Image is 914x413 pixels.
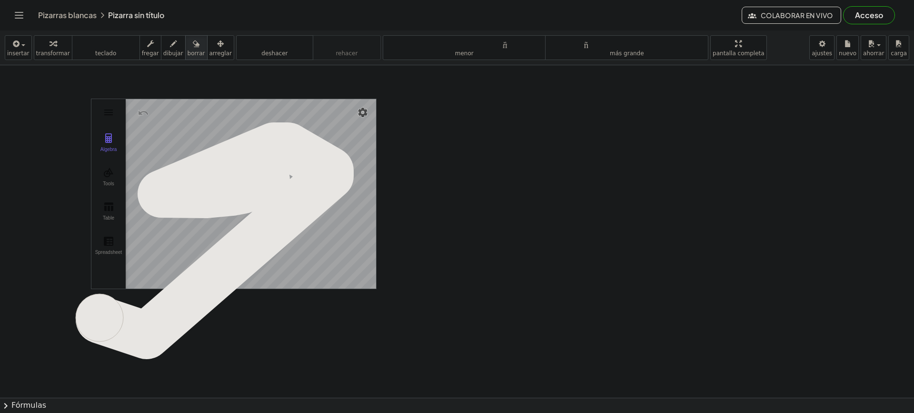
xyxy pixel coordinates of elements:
[188,50,205,57] font: borrar
[843,6,895,24] button: Acceso
[861,35,886,60] button: ahorrar
[261,50,288,57] font: deshacer
[891,50,907,57] font: carga
[610,50,644,57] font: más grande
[11,8,27,23] button: Cambiar navegación
[34,35,72,60] button: transformar
[710,35,767,60] button: pantalla completa
[11,401,46,410] font: Fórmulas
[139,35,161,60] button: fregar
[36,50,70,57] font: transformar
[336,50,358,57] font: rehacer
[383,35,546,60] button: tamaño_del_formatomenor
[315,39,378,48] font: rehacer
[455,50,474,57] font: menor
[161,35,186,60] button: dibujar
[836,35,859,60] button: nuevo
[761,11,833,20] font: Colaborar en vivo
[812,50,832,57] font: ajustes
[545,35,708,60] button: tamaño_del_formatomás grande
[142,50,159,57] font: fregar
[742,7,841,24] button: Colaborar en vivo
[72,35,140,60] button: tecladoteclado
[313,35,381,60] button: rehacerrehacer
[839,50,856,57] font: nuevo
[207,35,234,60] button: arreglar
[888,35,909,60] button: carga
[385,39,544,48] font: tamaño_del_formato
[74,39,138,48] font: teclado
[163,50,183,57] font: dibujar
[95,50,116,57] font: teclado
[855,10,883,20] font: Acceso
[713,50,765,57] font: pantalla completa
[38,10,97,20] a: Pizarras blancas
[547,39,706,48] font: tamaño_del_formato
[238,39,311,48] font: deshacer
[863,50,884,57] font: ahorrar
[236,35,313,60] button: deshacerdeshacer
[185,35,208,60] button: borrar
[209,50,232,57] font: arreglar
[7,50,30,57] font: insertar
[5,35,32,60] button: insertar
[809,35,835,60] button: ajustes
